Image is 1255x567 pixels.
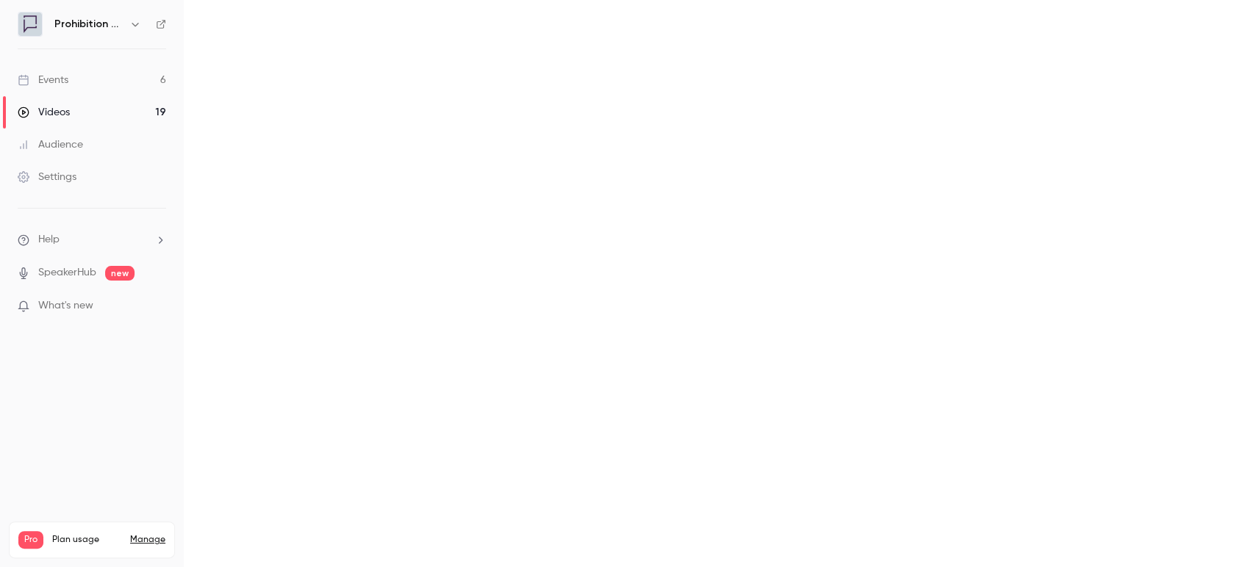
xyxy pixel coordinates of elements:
span: Pro [18,531,43,549]
span: new [105,266,135,281]
a: SpeakerHub [38,265,96,281]
span: Plan usage [52,534,121,546]
div: Events [18,73,68,87]
h6: Prohibition PR [54,17,124,32]
a: Manage [130,534,165,546]
li: help-dropdown-opener [18,232,166,248]
span: What's new [38,298,93,314]
div: Settings [18,170,76,184]
div: Videos [18,105,70,120]
img: Prohibition PR [18,12,42,36]
span: Help [38,232,60,248]
div: Audience [18,137,83,152]
iframe: Noticeable Trigger [149,300,166,313]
